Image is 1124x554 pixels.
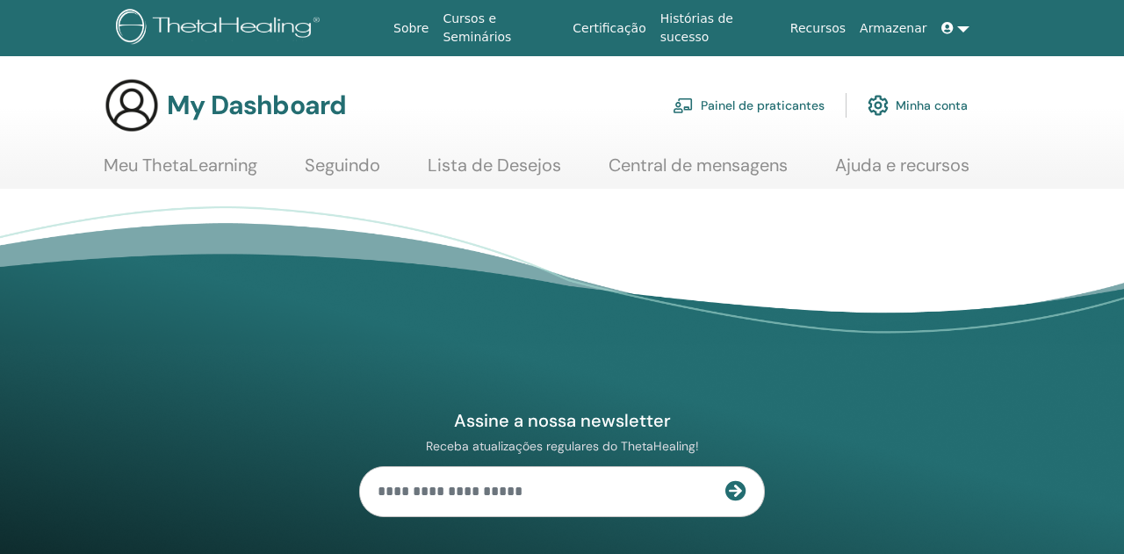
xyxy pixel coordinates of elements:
[305,155,380,189] a: Seguindo
[868,86,968,125] a: Minha conta
[359,409,765,432] h4: Assine a nossa newsletter
[673,97,694,113] img: chalkboard-teacher.svg
[566,12,652,45] a: Certificação
[853,12,933,45] a: Armazenar
[673,86,825,125] a: Painel de praticantes
[104,77,160,133] img: generic-user-icon.jpg
[653,3,783,54] a: Histórias de sucesso
[167,90,346,121] h3: My Dashboard
[104,155,257,189] a: Meu ThetaLearning
[783,12,853,45] a: Recursos
[386,12,436,45] a: Sobre
[835,155,969,189] a: Ajuda e recursos
[436,3,566,54] a: Cursos e Seminários
[609,155,788,189] a: Central de mensagens
[359,438,765,454] p: Receba atualizações regulares do ThetaHealing!
[116,9,326,48] img: logo.png
[428,155,561,189] a: Lista de Desejos
[868,90,889,120] img: cog.svg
